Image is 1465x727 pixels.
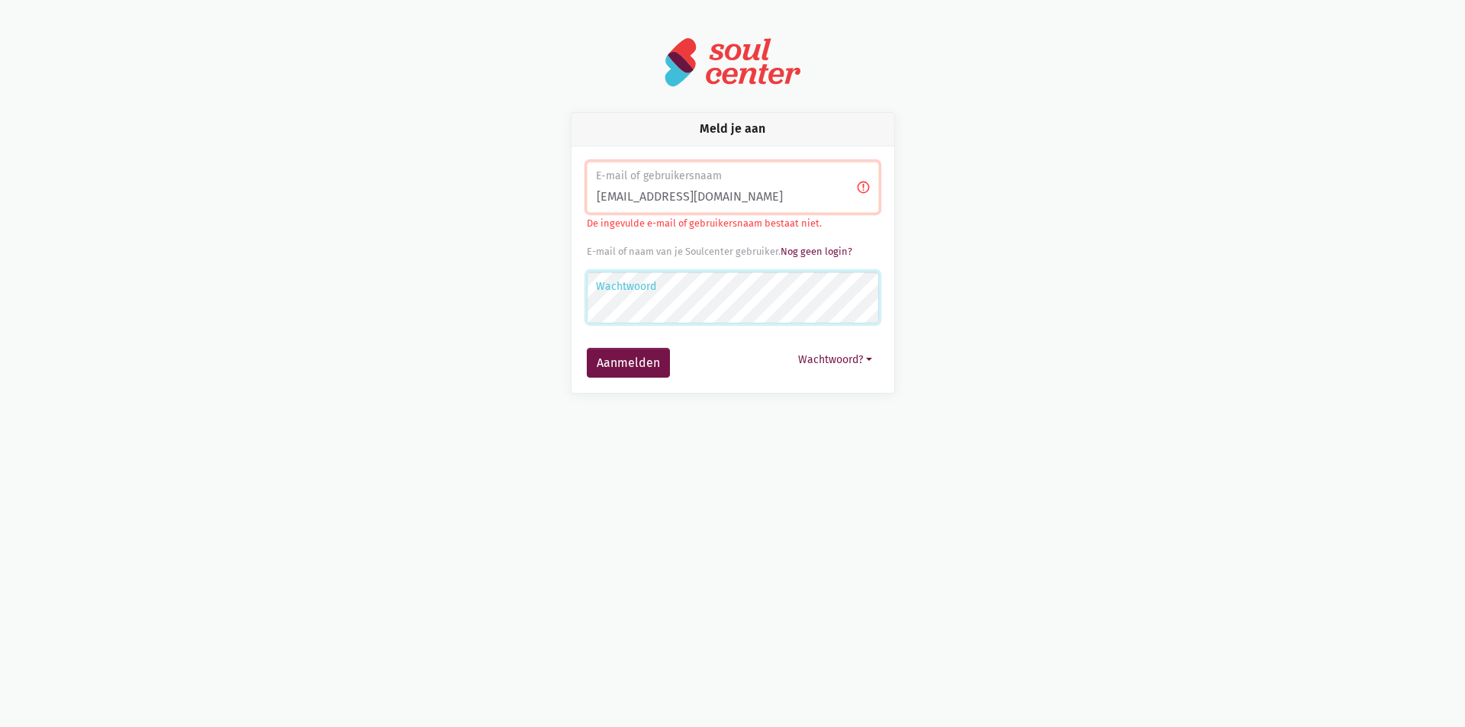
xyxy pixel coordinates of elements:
[596,278,868,295] label: Wachtwoord
[791,348,879,372] button: Wachtwoord?
[572,113,894,146] div: Meld je aan
[596,168,868,185] label: E-mail of gebruikersnaam
[587,244,879,259] div: E-mail of naam van je Soulcenter gebruiker.
[587,348,670,378] button: Aanmelden
[781,246,852,257] a: Nog geen login?
[664,37,801,88] img: logo-soulcenter-full.svg
[587,216,879,231] p: De ingevulde e-mail of gebruikersnaam bestaat niet.
[587,162,879,378] form: Aanmelden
